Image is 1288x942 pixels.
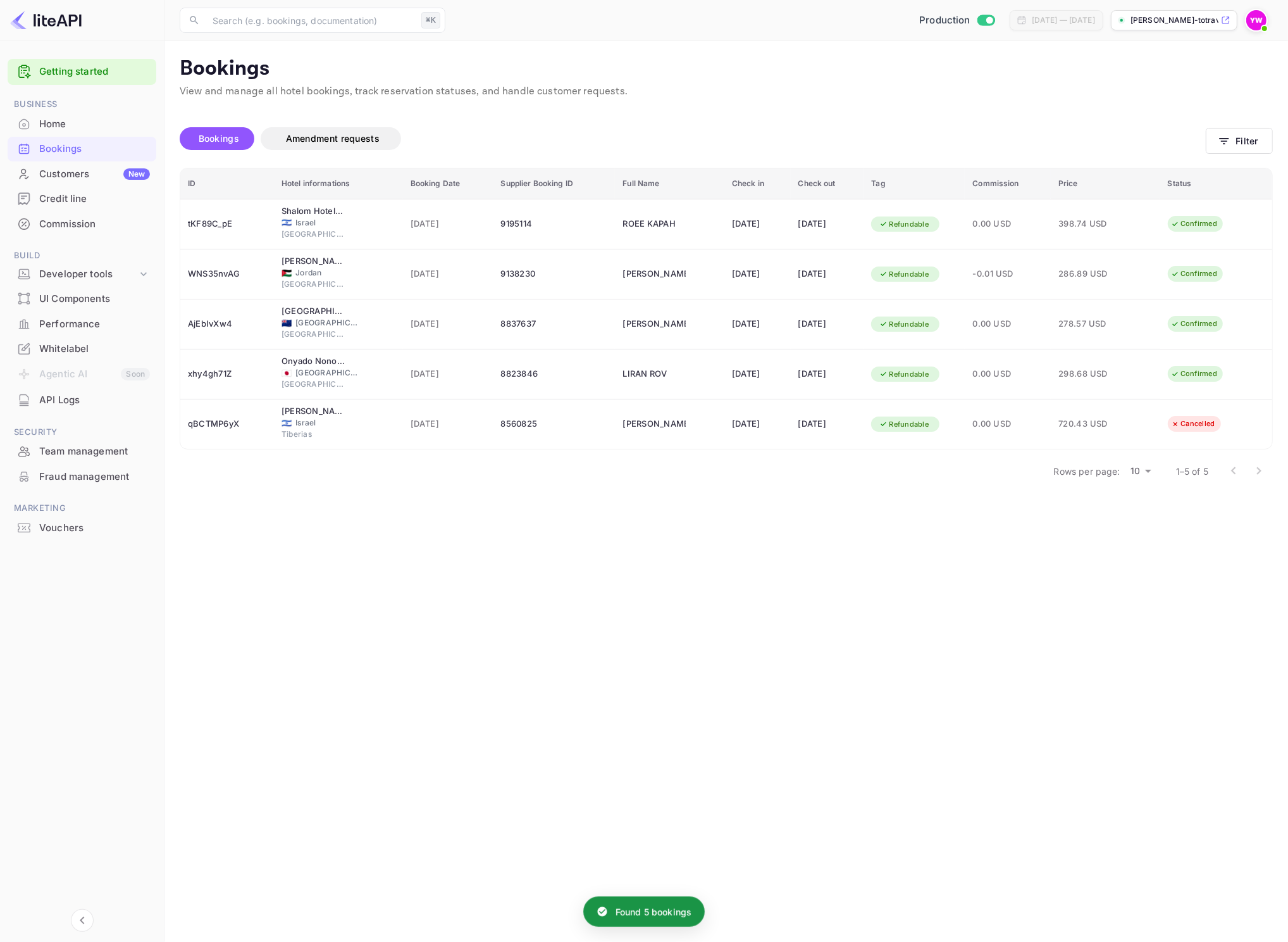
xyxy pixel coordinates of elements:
a: Home [8,112,156,135]
a: Bookings [8,137,156,160]
a: Performance [8,312,156,336]
th: Booking Date [403,168,493,199]
div: [DATE] [732,214,783,234]
th: Hotel informations [274,168,403,199]
div: Refundable [871,217,937,232]
span: 298.68 USD [1058,367,1122,381]
div: [DATE] [798,214,857,234]
span: [DATE] [411,267,486,281]
span: [GEOGRAPHIC_DATA] [295,367,359,379]
div: Home [39,117,150,132]
div: LIRAN ROV [622,364,686,384]
span: Israel [295,217,359,229]
a: Getting started [39,65,150,79]
span: [DATE] [411,417,486,431]
div: Hilton Amman [282,255,345,268]
span: [DATE] [411,367,486,381]
div: [DATE] [732,364,783,384]
span: 720.43 USD [1058,417,1122,431]
span: 398.74 USD [1058,217,1122,231]
th: Check out [791,168,864,199]
div: Confirmed [1163,266,1225,282]
span: [GEOGRAPHIC_DATA] [295,317,359,329]
div: Vouchers [8,516,156,541]
span: Build [8,249,156,263]
div: xhy4gh71Z [188,364,266,384]
div: Credit line [8,187,156,211]
span: Security [8,425,156,439]
div: JW Marriott Auckland [282,305,345,318]
p: Rows per page: [1054,465,1120,478]
div: [DATE] [732,264,783,284]
p: View and manage all hotel bookings, track reservation statuses, and handle customer requests. [180,84,1273,99]
div: [DATE] [798,414,857,434]
div: Confirmed [1163,216,1225,232]
span: [GEOGRAPHIC_DATA] [282,329,345,340]
div: Developer tools [39,267,137,282]
a: Fraud management [8,465,156,488]
span: [DATE] [411,317,486,331]
a: Commission [8,212,156,235]
p: Found 5 bookings [616,905,691,919]
div: New [123,168,150,180]
span: 0.00 USD [972,317,1043,331]
table: booking table [180,168,1272,449]
div: Refundable [871,367,937,382]
th: Tag [864,168,965,199]
span: 0.00 USD [972,417,1043,431]
div: Fraud management [8,465,156,489]
a: Whitelabel [8,337,156,360]
span: Israel [282,419,292,427]
span: Israel [282,218,292,227]
div: Commission [39,217,150,232]
th: ID [180,168,274,199]
div: Team management [39,444,150,459]
a: Vouchers [8,516,156,539]
div: Team management [8,439,156,464]
th: Commission [965,168,1051,199]
div: 8823846 [501,364,608,384]
div: HILAL JABALY [622,264,686,284]
span: Jordan [282,269,292,277]
span: Tiberias [282,429,345,440]
a: UI Components [8,287,156,310]
div: [DATE] [798,264,857,284]
span: -0.01 USD [972,267,1043,281]
div: Whitelabel [39,342,150,356]
div: Fraud management [39,470,150,484]
div: UI Components [8,287,156,311]
div: Refundable [871,417,937,432]
button: Filter [1206,128,1273,154]
div: qBCTMP6yX [188,414,266,434]
div: Home [8,112,156,137]
span: Business [8,97,156,111]
input: Search (e.g. bookings, documentation) [205,8,416,33]
div: 10 [1125,462,1156,480]
span: [GEOGRAPHIC_DATA] [282,279,345,290]
div: [DATE] — [DATE] [1032,15,1095,26]
div: Developer tools [8,263,156,286]
div: UI Components [39,292,150,306]
div: Leonardo Hotel Tiberias [282,405,345,418]
div: JACOB MENACHEM HOFFNER [622,314,686,334]
div: Bookings [39,142,150,156]
div: Confirmed [1163,316,1225,332]
a: CustomersNew [8,162,156,185]
div: 8837637 [501,314,608,334]
img: Yahav Winkler [1246,10,1266,30]
div: [DATE] [732,414,783,434]
div: WNS35nvAG [188,264,266,284]
div: Commission [8,212,156,237]
th: Status [1160,168,1272,199]
div: Performance [39,317,150,332]
span: 0.00 USD [972,367,1043,381]
div: Confirmed [1163,366,1225,382]
div: Customers [39,167,150,182]
span: Marketing [8,501,156,515]
div: Credit line [39,192,150,206]
span: Japan [282,369,292,377]
div: Whitelabel [8,337,156,361]
div: ROEE KAPAH [622,214,686,234]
